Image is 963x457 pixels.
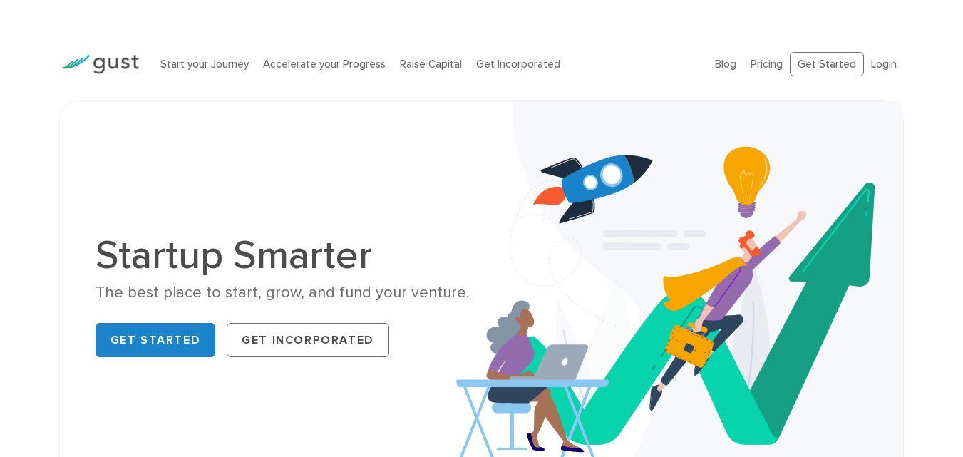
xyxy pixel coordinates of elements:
[871,58,897,71] a: Login
[96,235,471,275] h1: Startup Smarter
[790,52,864,77] a: Get Started
[160,58,249,71] a: Start your Journey
[59,55,139,74] img: Gust Logo
[96,323,216,357] a: Get Started
[751,58,783,71] a: Pricing
[715,58,736,71] a: Blog
[400,58,462,71] a: Raise Capital
[263,58,386,71] a: Accelerate your Progress
[227,323,389,357] a: Get Incorporated
[476,58,560,71] a: Get Incorporated
[96,282,471,303] div: The best place to start, grow, and fund your venture.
